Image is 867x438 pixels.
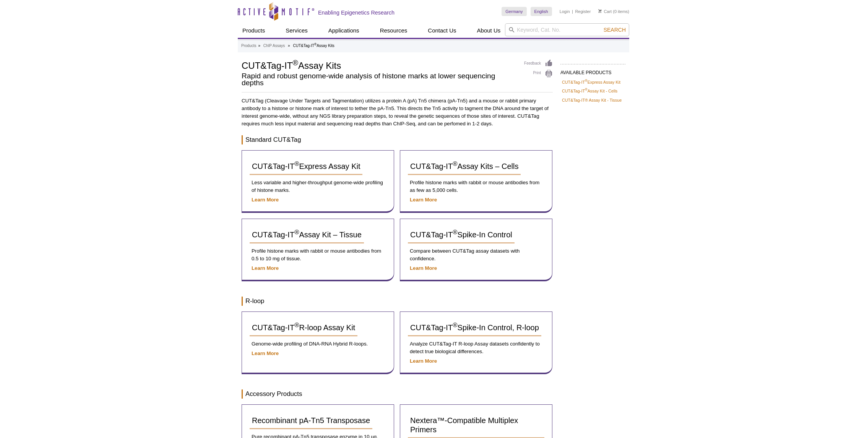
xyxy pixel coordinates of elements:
button: Search [601,26,628,33]
a: Learn More [410,265,437,271]
span: CUT&Tag-IT Express Assay Kit [252,162,360,170]
a: English [531,7,552,16]
span: CUT&Tag-IT R-loop Assay Kit [252,323,355,332]
h3: Accessory Products [242,389,553,399]
sup: ® [294,161,299,168]
span: CUT&Tag-IT Assay Kit – Tissue [252,230,362,239]
a: Resources [375,23,412,38]
h2: AVAILABLE PRODUCTS [560,64,625,78]
a: Learn More [252,197,279,203]
a: Germany [502,7,526,16]
a: Contact Us [423,23,461,38]
a: Learn More [252,265,279,271]
sup: ® [294,322,299,329]
h3: Standard CUT&Tag [242,135,553,144]
p: Analyze CUT&Tag-IT R-loop Assay datasets confidently to detect true biological differences. [408,340,544,355]
sup: ® [294,229,299,236]
p: Compare between CUT&Tag assay datasets with confidence. [408,247,544,263]
p: CUT&Tag (Cleavage Under Targets and Tagmentation) utilizes a protein A (pA) Tn5 chimera (pA-Tn5) ... [242,97,553,128]
span: Search [604,27,626,33]
h2: Rapid and robust genome-wide analysis of histone marks at lower sequencing depths [242,73,516,86]
p: Less variable and higher-throughput genome-wide profiling of histone marks. [250,179,386,194]
a: Recombinant pA-Tn5 Transposase [250,412,372,429]
span: Nextera™-Compatible Multiplex Primers [410,416,518,434]
a: Applications [324,23,364,38]
h3: R-loop [242,297,553,306]
a: Register [575,9,591,14]
a: Feedback [524,59,553,68]
span: CUT&Tag-IT Assay Kits – Cells [410,162,518,170]
sup: ® [453,161,457,168]
a: Print [524,70,553,78]
a: Learn More [410,197,437,203]
li: CUT&Tag-IT Assay Kits [293,44,334,48]
sup: ® [453,229,457,236]
h2: Enabling Epigenetics Research [318,9,395,16]
a: Learn More [252,350,279,356]
img: Your Cart [598,9,602,13]
a: Login [560,9,570,14]
li: » [258,44,260,48]
sup: ® [453,322,457,329]
a: CUT&Tag-IT®Assay Kits – Cells [408,158,521,175]
a: CUT&Tag-IT®R-loop Assay Kit [250,320,357,336]
a: Services [281,23,312,38]
sup: ® [314,42,317,46]
a: ChIP Assays [263,42,285,49]
a: Products [238,23,270,38]
span: Recombinant pA-Tn5 Transposase [252,416,370,425]
sup: ® [585,88,588,92]
a: CUT&Tag-IT®Assay Kit - Cells [562,88,617,94]
a: Cart [598,9,612,14]
p: Profile histone marks with rabbit or mouse antibodies from 0.5 to 10 mg of tissue. [250,247,386,263]
li: | [572,7,573,16]
li: » [288,44,290,48]
span: CUT&Tag-IT Spike-In Control [410,230,512,239]
sup: ® [585,79,588,83]
li: (0 items) [598,7,629,16]
a: CUT&Tag-IT® Assay Kit - Tissue [562,97,622,104]
a: CUT&Tag-IT®Spike-In Control [408,227,515,243]
sup: ® [292,58,298,67]
a: CUT&Tag-IT®Spike-In Control, R-loop [408,320,541,336]
a: CUT&Tag-IT®Express Assay Kit [250,158,362,175]
a: CUT&Tag-IT®Assay Kit – Tissue [250,227,364,243]
p: Genome-wide profiling of DNA-RNA Hybrid R-loops. [250,340,386,348]
a: About Us [472,23,505,38]
input: Keyword, Cat. No. [505,23,629,36]
a: Products [241,42,256,49]
p: Profile histone marks with rabbit or mouse antibodies from as few as 5,000 cells. [408,179,544,194]
h1: CUT&Tag-IT Assay Kits [242,59,516,71]
a: CUT&Tag-IT®Express Assay Kit [562,79,620,86]
span: CUT&Tag-IT Spike-In Control, R-loop [410,323,539,332]
a: Learn More [410,358,437,364]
